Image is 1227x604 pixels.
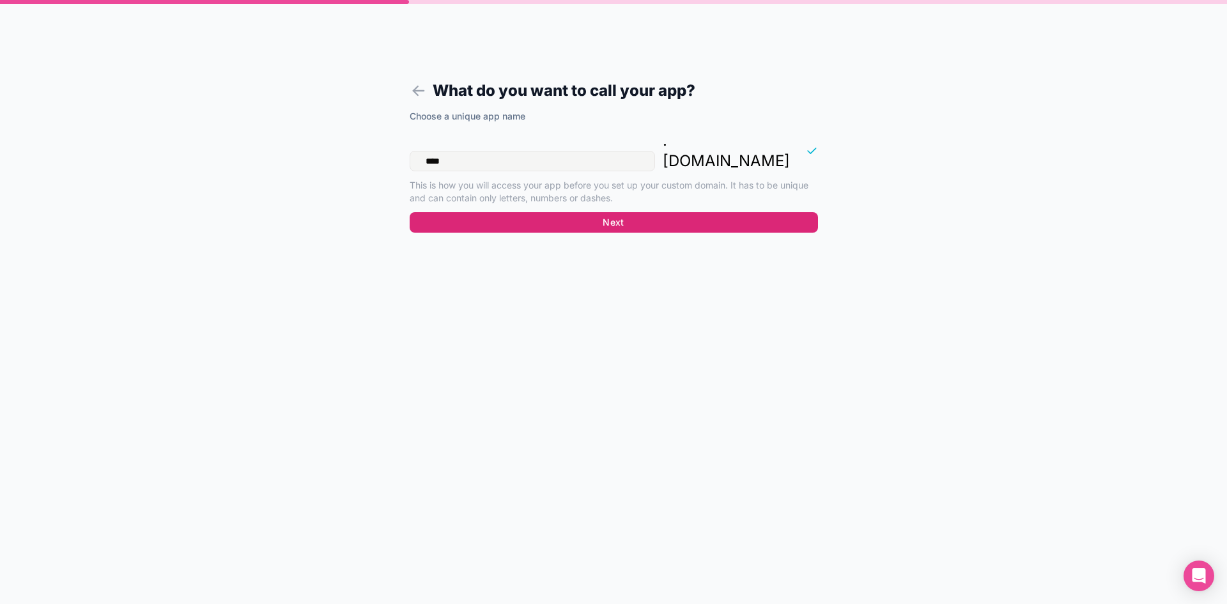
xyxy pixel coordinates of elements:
button: Next [410,212,818,233]
p: . [DOMAIN_NAME] [663,130,790,171]
p: This is how you will access your app before you set up your custom domain. It has to be unique an... [410,179,818,205]
label: Choose a unique app name [410,110,525,123]
h1: What do you want to call your app? [410,79,818,102]
div: Open Intercom Messenger [1184,561,1214,591]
